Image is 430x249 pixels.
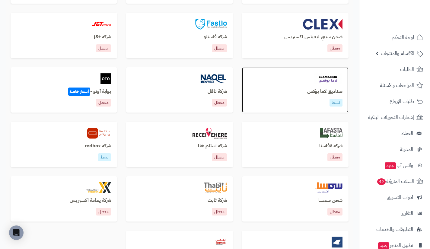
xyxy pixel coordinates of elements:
a: aymakanشركة استلم هنامعطل [126,122,233,167]
p: معطل [96,208,111,216]
a: lafastaشركة لافاستامعطل [242,122,349,167]
span: 49 [377,178,386,185]
h3: شركة j&t [17,34,111,40]
div: Open Intercom Messenger [9,225,24,240]
a: yamamahexpressشركة يمامة اكسبريسمعطل [11,176,117,222]
p: معطل [327,208,342,216]
a: llamaboxصناديق لاما بوكسنشط [242,67,349,113]
p: معطل [212,208,227,216]
p: نشط [330,99,342,107]
span: لوحة التحكم [392,33,414,42]
a: المراجعات والأسئلة [363,78,426,93]
p: معطل [212,44,227,52]
h3: شركة redbox [17,143,111,149]
a: redboxشركة redboxنشط [11,122,117,167]
span: جديد [385,162,396,169]
span: العملاء [401,129,413,138]
img: aramex [214,237,227,247]
a: clexشحن سيتي ليميتس اكسبريسمعطل [242,13,349,58]
p: معطل [96,44,111,52]
span: التطبيقات والخدمات [376,225,413,234]
img: clex [303,19,342,30]
span: الطلبات [400,65,414,74]
h3: بوابة أوتو - [17,89,111,94]
img: fastlo [195,19,227,30]
a: smsaشحن سمسامعطل [242,176,349,222]
p: معطل [96,99,111,107]
img: oto [100,73,111,84]
a: التطبيقات والخدمات [363,222,426,237]
img: jt [92,19,111,30]
img: naqel [200,73,227,84]
a: أدوات التسويق [363,190,426,205]
p: معطل [212,153,227,161]
span: السلات المتروكة [377,177,414,186]
img: lafasta [320,128,342,139]
a: jtشركة j&tمعطل [11,13,117,58]
span: إشعارات التحويلات البنكية [368,113,414,122]
h3: شركة ثابت [132,198,227,203]
h3: شحن سمسا [248,198,342,203]
a: العملاء [363,126,426,141]
a: وآتس آبجديد [363,158,426,173]
h3: شركة استلم هنا [132,143,227,149]
a: fastloشركة فاستلومعطل [126,13,233,58]
img: thabit [204,182,227,193]
p: معطل [327,44,342,52]
img: yamamahexpress [86,182,111,193]
h3: شركة يمامة اكسبريس [17,198,111,203]
span: جديد [378,242,389,249]
span: المدونة [400,145,413,154]
a: الطلبات [363,62,426,77]
h3: شركة لافاستا [248,143,342,149]
a: otoبوابة أوتو -أسعار خاصةمعطل [11,67,117,113]
span: أدوات التسويق [387,193,413,202]
img: redbox [87,128,111,139]
p: نشط [98,153,111,161]
a: طلبات الإرجاع [363,94,426,109]
h3: صناديق لاما بوكس [248,89,342,94]
span: المراجعات والأسئلة [380,81,414,90]
span: وآتس آب [384,161,413,170]
h3: شحن سيتي ليميتس اكسبريس [248,34,342,40]
h3: شركة فاستلو [132,34,227,40]
img: zajel [332,237,342,247]
a: إشعارات التحويلات البنكية [363,110,426,125]
span: طلبات الإرجاع [390,97,414,106]
a: التقارير [363,206,426,221]
a: thabitشركة ثابتمعطل [126,176,233,222]
p: معطل [327,153,342,161]
a: naqelشركة ناقلمعطل [126,67,233,113]
span: أسعار خاصة [68,88,90,96]
a: المدونة [363,142,426,157]
span: الأقسام والمنتجات [381,49,414,58]
a: لوحة التحكم [363,30,426,45]
img: smsa [315,182,342,193]
a: السلات المتروكة49 [363,174,426,189]
img: logo-2.png [389,17,424,30]
p: معطل [212,99,227,107]
h3: شركة ناقل [132,89,227,94]
img: aymakan [193,128,227,139]
img: llamabox [314,73,342,84]
span: التقارير [402,209,413,218]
